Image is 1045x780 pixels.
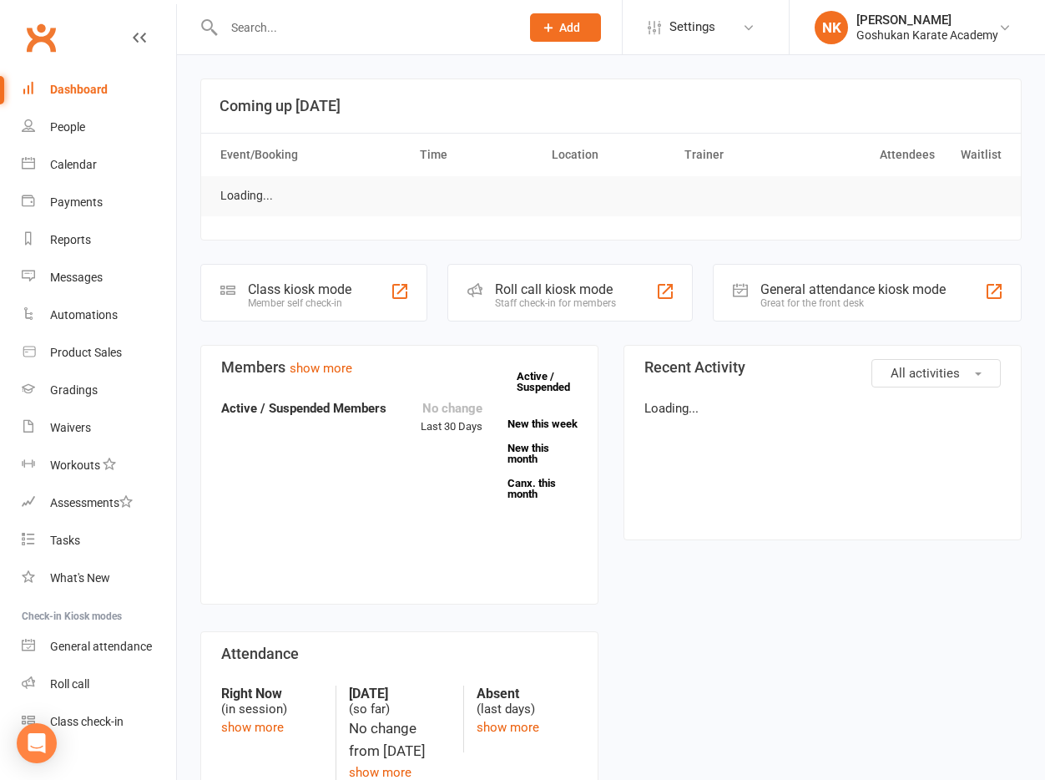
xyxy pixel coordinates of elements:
[412,134,545,176] th: Time
[760,281,946,297] div: General attendance kiosk mode
[349,686,450,701] strong: [DATE]
[50,195,103,209] div: Payments
[248,297,351,309] div: Member self check-in
[677,134,810,176] th: Trainer
[50,233,91,246] div: Reports
[495,297,616,309] div: Staff check-in for members
[50,496,133,509] div: Assessments
[219,16,508,39] input: Search...
[221,401,386,416] strong: Active / Suspended Members
[856,28,998,43] div: Goshukan Karate Academy
[221,646,578,662] h3: Attendance
[50,677,89,691] div: Roll call
[22,447,176,484] a: Workouts
[22,71,176,109] a: Dashboard
[22,703,176,741] a: Class kiosk mode
[50,120,85,134] div: People
[290,361,352,376] a: show more
[22,334,176,372] a: Product Sales
[544,134,677,176] th: Location
[50,383,98,397] div: Gradings
[22,184,176,221] a: Payments
[22,484,176,522] a: Assessments
[22,146,176,184] a: Calendar
[221,359,578,376] h3: Members
[213,176,280,215] td: Loading...
[22,221,176,259] a: Reports
[477,686,578,717] div: (last days)
[17,723,57,763] div: Open Intercom Messenger
[22,409,176,447] a: Waivers
[22,296,176,334] a: Automations
[559,21,580,34] span: Add
[421,398,482,418] div: No change
[22,628,176,666] a: General attendance kiosk mode
[669,8,715,46] span: Settings
[644,359,1001,376] h3: Recent Activity
[517,358,590,405] a: Active / Suspended
[507,478,578,499] a: Canx. this month
[221,686,323,701] strong: Right Now
[50,346,122,359] div: Product Sales
[220,98,1002,114] h3: Coming up [DATE]
[221,686,323,717] div: (in session)
[349,717,450,762] div: No change from [DATE]
[530,13,601,42] button: Add
[22,666,176,703] a: Roll call
[815,11,848,44] div: NK
[810,134,942,176] th: Attendees
[871,359,1001,387] button: All activities
[644,398,1001,418] p: Loading...
[50,158,97,171] div: Calendar
[856,13,998,28] div: [PERSON_NAME]
[507,418,578,429] a: New this week
[421,398,482,436] div: Last 30 Days
[349,686,450,717] div: (so far)
[942,134,1008,176] th: Waitlist
[50,640,152,653] div: General attendance
[477,686,578,701] strong: Absent
[20,17,62,58] a: Clubworx
[760,297,946,309] div: Great for the front desk
[22,259,176,296] a: Messages
[50,571,110,585] div: What's New
[248,281,351,297] div: Class kiosk mode
[50,271,103,284] div: Messages
[22,372,176,409] a: Gradings
[891,366,960,381] span: All activities
[495,281,616,297] div: Roll call kiosk mode
[507,443,578,464] a: New this month
[50,534,80,547] div: Tasks
[22,560,176,597] a: What's New
[50,421,91,434] div: Waivers
[22,522,176,560] a: Tasks
[477,720,539,735] a: show more
[50,308,118,322] div: Automations
[50,458,100,472] div: Workouts
[22,109,176,146] a: People
[50,715,124,728] div: Class check-in
[349,765,411,780] a: show more
[221,720,284,735] a: show more
[213,134,412,176] th: Event/Booking
[50,83,108,96] div: Dashboard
